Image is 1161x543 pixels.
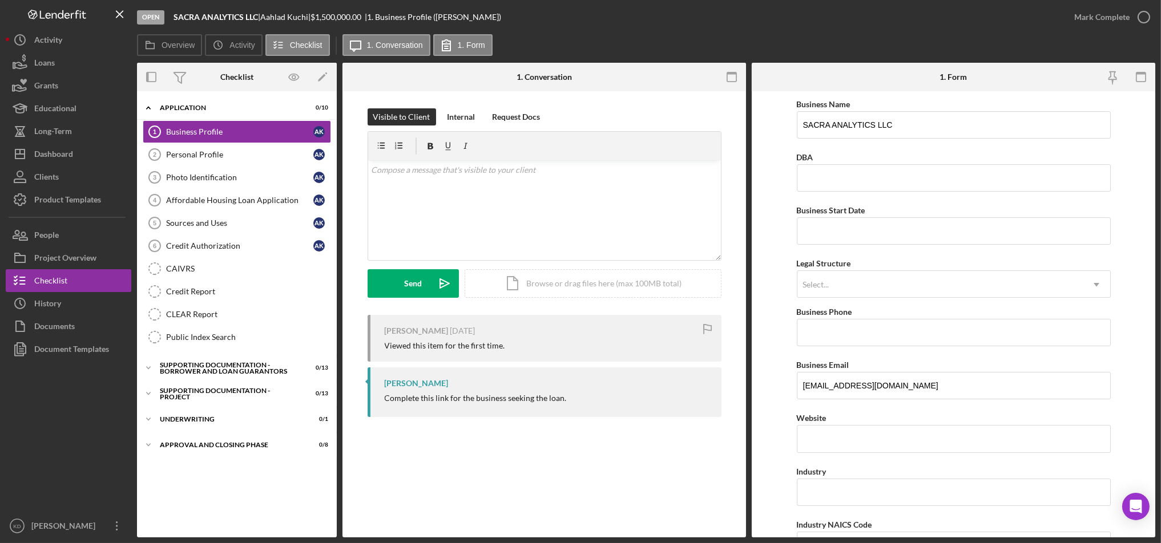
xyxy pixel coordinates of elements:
button: Project Overview [6,246,131,269]
div: Product Templates [34,188,101,214]
div: [PERSON_NAME] [29,514,103,540]
div: Viewed this item for the first time. [385,341,505,350]
div: A K [313,126,325,137]
label: Business Phone [797,307,852,317]
div: | 1. Business Profile ([PERSON_NAME]) [365,13,501,22]
div: Application [160,104,300,111]
button: Checklist [265,34,330,56]
text: KD [13,523,21,529]
div: Checklist [220,72,253,82]
div: People [34,224,59,249]
div: Request Docs [493,108,541,125]
div: A K [313,217,325,229]
tspan: 1 [153,128,156,135]
div: A K [313,240,325,252]
div: Personal Profile [166,150,313,159]
a: CAIVRS [143,257,331,280]
div: Long-Term [34,120,72,145]
button: Product Templates [6,188,131,211]
div: Sources and Uses [166,218,313,228]
div: 0 / 10 [308,104,328,111]
a: People [6,224,131,246]
div: Credit Report [166,287,330,296]
button: Educational [6,97,131,120]
div: Document Templates [34,338,109,363]
button: History [6,292,131,315]
div: Complete this link for the business seeking the loan. [385,394,567,403]
div: Educational [34,97,76,123]
a: 2Personal ProfileAK [143,143,331,166]
button: Long-Term [6,120,131,143]
label: Checklist [290,40,322,50]
label: Industry [797,467,827,476]
button: Document Templates [6,338,131,360]
button: Clients [6,165,131,188]
b: SACRA ANALYTICS LLC [174,12,258,22]
div: Dashboard [34,143,73,168]
div: 1. Conversation [517,72,572,82]
div: Loans [34,51,55,77]
div: Affordable Housing Loan Application [166,196,313,205]
div: Underwriting [160,416,300,423]
div: Clients [34,165,59,191]
label: 1. Conversation [367,40,423,50]
div: 0 / 8 [308,441,328,448]
div: $1,500,000.00 [311,13,365,22]
button: Overview [137,34,202,56]
tspan: 3 [153,174,156,181]
button: Loans [6,51,131,74]
a: Dashboard [6,143,131,165]
div: A K [313,194,325,206]
a: 4Affordable Housing Loan ApplicationAK [143,189,331,212]
a: Checklist [6,269,131,292]
button: Grants [6,74,131,97]
div: Business Profile [166,127,313,136]
div: Checklist [34,269,67,295]
div: A K [313,172,325,183]
button: Mark Complete [1063,6,1155,29]
div: Credit Authorization [166,241,313,250]
div: Documents [34,315,75,341]
div: Open [137,10,164,25]
label: 1. Form [458,40,485,50]
div: 0 / 13 [308,364,328,371]
div: Photo Identification [166,173,313,182]
button: Send [368,269,459,298]
label: Activity [229,40,255,50]
div: Internal [448,108,475,125]
a: 1Business ProfileAK [143,120,331,143]
label: DBA [797,152,813,162]
div: Public Index Search [166,333,330,342]
a: 5Sources and UsesAK [143,212,331,234]
label: Overview [162,40,195,50]
tspan: 5 [153,220,156,226]
div: Activity [34,29,62,54]
label: Website [797,413,827,423]
div: 0 / 13 [308,390,328,397]
button: Activity [205,34,262,56]
button: Request Docs [487,108,546,125]
a: 3Photo IdentificationAK [143,166,331,189]
div: Project Overview [34,246,96,272]
div: [PERSON_NAME] [385,326,449,335]
a: 6Credit AuthorizationAK [143,234,331,257]
div: Mark Complete [1074,6,1130,29]
div: 1. Form [940,72,967,82]
div: Supporting Documentation - Project [160,387,300,400]
button: KD[PERSON_NAME] [6,514,131,537]
div: CLEAR Report [166,310,330,319]
button: Documents [6,315,131,338]
a: Credit Report [143,280,331,303]
div: History [34,292,61,318]
div: Aahlad Kuchi | [260,13,311,22]
div: Open Intercom Messenger [1122,493,1150,520]
label: Business Start Date [797,205,865,215]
